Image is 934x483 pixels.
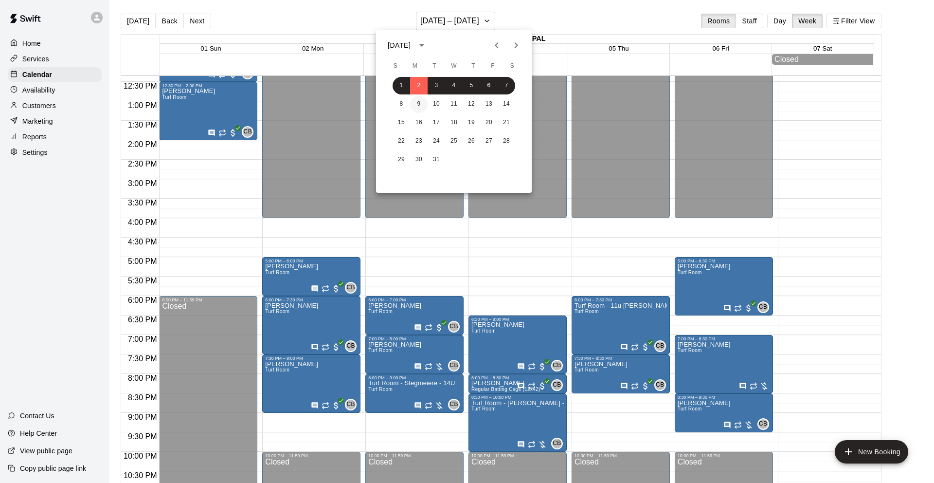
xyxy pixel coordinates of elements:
[463,132,480,150] button: 26
[498,132,515,150] button: 28
[393,77,410,94] button: 1
[465,56,482,76] span: Thursday
[393,114,410,131] button: 15
[410,132,428,150] button: 23
[428,114,445,131] button: 17
[498,77,515,94] button: 7
[480,114,498,131] button: 20
[393,95,410,113] button: 8
[410,95,428,113] button: 9
[428,77,445,94] button: 3
[445,95,463,113] button: 11
[428,95,445,113] button: 10
[445,114,463,131] button: 18
[463,114,480,131] button: 19
[388,40,411,51] div: [DATE]
[480,95,498,113] button: 13
[410,77,428,94] button: 2
[410,151,428,168] button: 30
[428,151,445,168] button: 31
[445,132,463,150] button: 25
[387,56,404,76] span: Sunday
[503,56,521,76] span: Saturday
[463,95,480,113] button: 12
[428,132,445,150] button: 24
[410,114,428,131] button: 16
[445,77,463,94] button: 4
[487,36,506,55] button: Previous month
[463,77,480,94] button: 5
[484,56,502,76] span: Friday
[393,151,410,168] button: 29
[413,37,430,54] button: calendar view is open, switch to year view
[506,36,526,55] button: Next month
[498,114,515,131] button: 21
[498,95,515,113] button: 14
[406,56,424,76] span: Monday
[480,77,498,94] button: 6
[426,56,443,76] span: Tuesday
[445,56,463,76] span: Wednesday
[480,132,498,150] button: 27
[393,132,410,150] button: 22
